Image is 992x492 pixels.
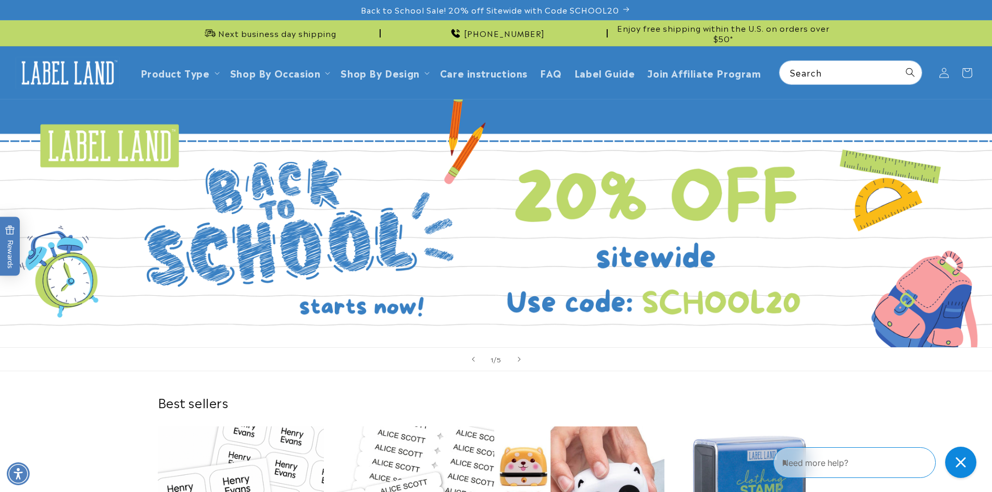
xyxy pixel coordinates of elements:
[16,57,120,89] img: Label Land
[7,462,30,485] div: Accessibility Menu
[462,348,485,371] button: Previous slide
[641,60,767,85] a: Join Affiliate Program
[158,394,835,410] h2: Best sellers
[464,28,545,39] span: [PHONE_NUMBER]
[491,354,494,364] span: 1
[568,60,642,85] a: Label Guide
[773,443,982,482] iframe: Gorgias Floating Chat
[540,67,562,79] span: FAQ
[385,20,608,46] div: Announcement
[647,67,761,79] span: Join Affiliate Program
[440,67,528,79] span: Care instructions
[361,5,619,15] span: Back to School Sale! 20% off Sitewide with Code SCHOOL20
[341,66,419,80] a: Shop By Design
[5,225,15,268] span: Rewards
[434,60,534,85] a: Care instructions
[158,20,381,46] div: Announcement
[12,53,124,93] a: Label Land
[899,61,922,84] button: Search
[224,60,335,85] summary: Shop By Occasion
[534,60,568,85] a: FAQ
[574,67,635,79] span: Label Guide
[218,28,336,39] span: Next business day shipping
[612,20,835,46] div: Announcement
[612,23,835,43] span: Enjoy free shipping within the U.S. on orders over $50*
[334,60,433,85] summary: Shop By Design
[230,67,321,79] span: Shop By Occasion
[134,60,224,85] summary: Product Type
[141,66,210,80] a: Product Type
[497,354,501,364] span: 5
[508,348,531,371] button: Next slide
[494,354,497,364] span: /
